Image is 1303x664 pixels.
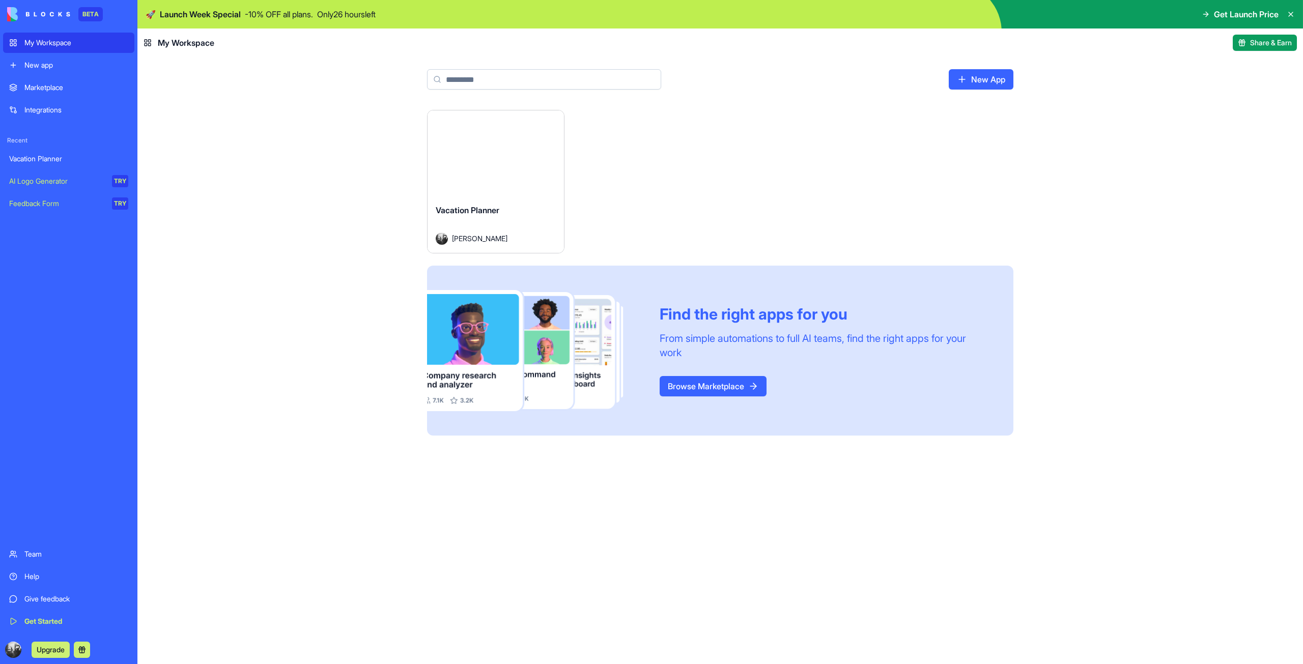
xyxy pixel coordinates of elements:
a: Team [3,544,134,564]
img: Frame_181_egmpey.png [427,290,643,412]
a: Browse Marketplace [660,376,767,396]
p: - 10 % OFF all plans. [245,8,313,20]
div: My Workspace [24,38,128,48]
a: My Workspace [3,33,134,53]
img: Avatar [436,233,448,245]
div: BETA [78,7,103,21]
span: Vacation Planner [436,205,499,215]
div: TRY [112,175,128,187]
span: 🚀 [146,8,156,20]
div: New app [24,60,128,70]
div: From simple automations to full AI teams, find the right apps for your work [660,331,989,360]
span: Get Launch Price [1214,8,1279,20]
div: Give feedback [24,594,128,604]
div: Marketplace [24,82,128,93]
button: Share & Earn [1233,35,1297,51]
a: Marketplace [3,77,134,98]
span: Share & Earn [1250,38,1292,48]
div: Integrations [24,105,128,115]
span: My Workspace [158,37,214,49]
div: Help [24,571,128,582]
a: New App [949,69,1013,90]
div: AI Logo Generator [9,176,105,186]
a: BETA [7,7,103,21]
div: Feedback Form [9,198,105,209]
div: Find the right apps for you [660,305,989,323]
a: Give feedback [3,589,134,609]
a: Integrations [3,100,134,120]
a: Vacation PlannerAvatar[PERSON_NAME] [427,110,564,253]
div: Vacation Planner [9,154,128,164]
span: Launch Week Special [160,8,241,20]
a: Upgrade [32,644,70,654]
p: Only 26 hours left [317,8,376,20]
a: AI Logo GeneratorTRY [3,171,134,191]
span: Recent [3,136,134,145]
div: Get Started [24,616,128,626]
a: Vacation Planner [3,149,134,169]
a: New app [3,55,134,75]
a: Feedback FormTRY [3,193,134,214]
a: Get Started [3,611,134,631]
div: Team [24,549,128,559]
div: TRY [112,197,128,210]
span: [PERSON_NAME] [452,233,507,244]
button: Upgrade [32,642,70,658]
img: ACg8ocI4zmFyMft-X1fN4UB3ZGLh860Gd5q7xPfn01t91-NWbBK8clcQ=s96-c [5,642,21,658]
img: logo [7,7,70,21]
a: Help [3,566,134,587]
